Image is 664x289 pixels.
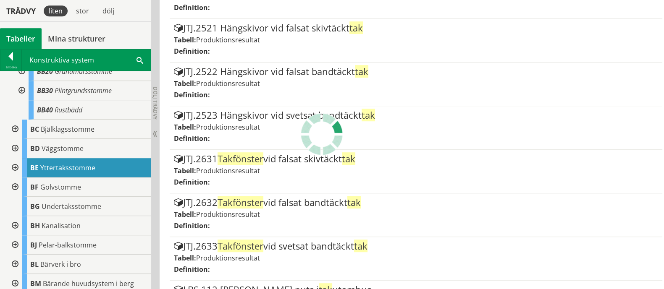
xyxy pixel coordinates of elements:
[174,134,210,143] label: Definition:
[174,210,196,219] label: Tabell:
[41,125,94,134] span: Bjälklagsstomme
[174,67,658,77] div: JTJ.2522 Hängskivor vid falsat bandtäckt
[196,253,260,263] span: Produktionsresultat
[37,105,53,115] span: BB40
[196,122,260,132] span: Produktionsresultat
[40,182,81,192] span: Golvstomme
[30,144,40,153] span: BD
[174,110,658,120] div: JTJ.2523 Hängskivor vid svetsat bandtäckt
[174,166,196,175] label: Tabell:
[174,122,196,132] label: Tabell:
[174,90,210,99] label: Definition:
[196,79,260,88] span: Produktionsresultat
[174,241,658,251] div: JTJ.2633 vid svetsat bandtäckt
[40,163,95,172] span: Yttertaksstomme
[362,109,375,121] span: tak
[22,49,151,70] div: Konstruktiva system
[30,163,39,172] span: BE
[30,240,37,250] span: BJ
[174,221,210,230] label: Definition:
[152,87,159,120] span: Dölj trädvy
[0,64,21,70] div: Tillbaka
[354,240,367,252] span: tak
[37,67,53,76] span: BB20
[174,23,658,33] div: JTJ.2521 Hängskivor vid falsat skivtäckt
[347,196,361,208] span: tak
[55,105,82,115] span: Rustbädd
[174,35,196,44] label: Tabell:
[42,28,112,49] a: Mina strukturer
[218,152,263,165] span: Takfönster
[30,260,39,269] span: BL
[30,279,41,288] span: BM
[55,67,112,76] span: Grundmursstomme
[218,240,263,252] span: Takfönster
[42,221,81,230] span: Kanalisation
[301,113,343,155] img: Laddar
[55,86,112,95] span: Plintgrundsstomme
[174,79,196,88] label: Tabell:
[174,154,658,164] div: JTJ.2631 vid falsat skivtäckt
[136,55,143,64] span: Sök i tabellen
[174,198,658,208] div: JTJ.2632 vid falsat bandtäckt
[2,6,40,16] div: Trädvy
[174,253,196,263] label: Tabell:
[43,279,134,288] span: Bärande huvudsystem i berg
[37,86,53,95] span: BB30
[174,177,210,187] label: Definition:
[196,166,260,175] span: Produktionsresultat
[355,65,368,78] span: tak
[42,144,84,153] span: Väggstomme
[218,196,263,208] span: Takfönster
[44,5,68,16] div: liten
[97,5,119,16] div: dölj
[39,240,97,250] span: Pelar-balkstomme
[196,35,260,44] span: Produktionsresultat
[342,152,355,165] span: tak
[42,202,101,211] span: Undertaksstomme
[30,125,39,134] span: BC
[196,210,260,219] span: Produktionsresultat
[40,260,81,269] span: Bärverk i bro
[30,182,39,192] span: BF
[30,221,40,230] span: BH
[174,3,210,12] label: Definition:
[30,202,40,211] span: BG
[174,47,210,56] label: Definition:
[174,265,210,274] label: Definition:
[349,21,363,34] span: tak
[71,5,94,16] div: stor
